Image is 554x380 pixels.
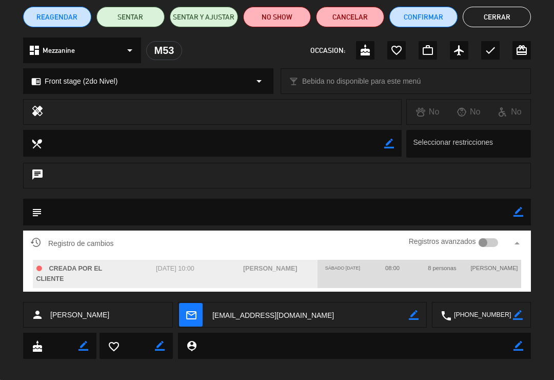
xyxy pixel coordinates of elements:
i: local_bar [289,77,299,86]
i: mail_outline [185,309,196,320]
button: SENTAR Y AJUSTAR [170,7,238,27]
i: border_color [155,341,165,351]
span: REAGENDAR [36,12,77,23]
button: REAGENDAR [23,7,91,27]
span: [PERSON_NAME] [50,309,109,321]
i: person [31,309,44,321]
span: ⁠⁠Front stage (2do Nivel) [45,75,117,87]
i: border_color [384,139,394,148]
i: border_color [409,310,419,320]
i: card_giftcard [516,44,528,56]
div: No [407,105,448,119]
i: work_outline [422,44,434,56]
i: favorite_border [108,340,119,352]
i: arrow_drop_up [511,237,523,250]
i: chat [31,168,44,183]
button: SENTAR [96,7,165,27]
i: local_phone [440,310,451,321]
span: [DATE] 10:00 [156,265,194,272]
i: chrome_reader_mode [31,77,41,86]
i: cake [359,44,371,56]
i: border_color [78,341,88,351]
span: Mezzanine [43,45,75,56]
span: Registro de cambios [31,237,114,250]
span: [PERSON_NAME] [243,265,298,272]
div: M53 [146,41,182,60]
i: arrow_drop_down [124,44,136,56]
i: border_color [513,310,523,320]
i: border_color [513,207,523,217]
button: NO SHOW [243,7,311,27]
span: CREADA POR EL CLIENTE [36,265,103,283]
span: 08:00 [385,265,400,271]
i: airplanemode_active [453,44,465,56]
i: person_pin [186,340,197,351]
span: [PERSON_NAME] [470,265,518,271]
label: Registros avanzados [409,236,476,248]
span: OCCASION: [310,45,345,56]
i: healing [31,105,44,119]
i: dashboard [28,44,41,56]
i: border_color [513,341,523,351]
i: favorite_border [390,44,403,56]
div: No [448,105,489,119]
i: arrow_drop_down [253,75,265,87]
i: local_dining [31,138,42,149]
button: Confirmar [389,7,458,27]
i: cake [31,340,43,352]
i: subject [31,206,42,218]
div: No [489,105,530,119]
i: check [484,44,497,56]
button: Cancelar [316,7,384,27]
button: Cerrar [463,7,531,27]
span: 8 personas [428,265,456,271]
span: Bebida no disponible para este menú [302,75,421,87]
span: sábado [DATE] [325,265,360,271]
